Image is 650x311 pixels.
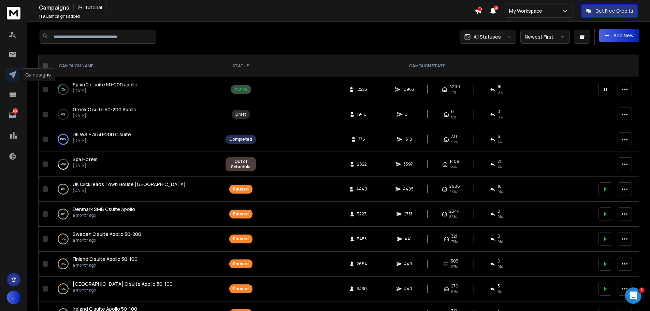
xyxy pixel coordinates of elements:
span: 16 [497,184,502,189]
span: 0% [451,114,456,120]
span: 731 [451,134,457,139]
span: 3223 [357,211,366,217]
span: 86 % [449,214,457,220]
th: STATUS [221,55,260,77]
span: 61 % [451,289,458,294]
td: 16%Finland C suite Apollo 50-100a month ago [51,252,221,277]
td: 100%DK WS + AI 50-200 C suite[DATE] [51,127,221,152]
span: 270 [451,283,458,289]
span: 1 % [497,289,502,294]
span: 3397 [403,161,413,167]
p: a month ago [73,287,173,293]
span: Spa Hotels [73,156,98,162]
span: 441 [405,236,411,242]
span: 10963 [402,87,414,92]
button: Add New [599,29,639,42]
td: 0%UK Click leads Town House [GEOGRAPHIC_DATA][DATE] [51,177,221,202]
div: Paused [233,261,249,267]
p: a month ago [73,238,141,243]
p: 100 % [60,136,66,143]
a: Denmark SMB Csuite Apollo [73,206,135,213]
td: 46%Spa Hotels[DATE] [51,152,221,177]
p: [DATE] [73,138,131,143]
div: Completed [229,137,252,142]
td: 0%Greek C suite 50-200 Apollo[DATE] [51,102,221,127]
span: 0 [497,258,500,264]
p: a month ago [73,263,138,268]
span: 0 % [497,239,503,244]
a: [GEOGRAPHIC_DATA] C suite Apollo 50-100 [73,281,173,287]
p: Campaigns added [39,14,80,19]
span: 3 [497,283,500,289]
span: 97 % [451,139,458,145]
a: Greek C suite 50-200 Apollo [73,106,136,113]
span: 449 [404,261,412,267]
span: 440 [404,286,412,292]
a: Spain 2 c suite 50-200 apollo [73,81,138,88]
span: 0 [497,109,500,114]
a: Finland C suite Apollo 50-100 [73,256,138,263]
p: 16 % [61,86,66,93]
a: 562 [6,108,19,122]
span: 321 [451,234,457,239]
span: 3455 [357,236,367,242]
a: DK WS + AI 50-200 C suite [73,131,131,138]
span: 73 % [451,239,458,244]
p: 0 % [61,111,65,118]
span: 2731 [404,211,412,217]
span: 16 [497,84,502,89]
span: 68 % [449,189,457,195]
th: CAMPAIGN STATS [260,55,594,77]
p: a month ago [73,213,135,218]
span: 3 [494,5,499,10]
span: 2684 [357,261,367,267]
span: 0 [497,234,500,239]
button: Get Free Credits [581,4,638,18]
div: Out of Schedule [229,159,252,170]
div: Campaigns [39,3,475,12]
div: Active [234,87,247,92]
span: 54 % [450,164,457,170]
span: 1 % [497,164,502,170]
span: 6 [497,134,500,139]
div: Draft [235,112,246,117]
span: 0 [451,109,454,114]
span: 44 % [449,89,456,95]
td: 12%Sweden C suite Apollo 50-200a month ago [51,227,221,252]
td: 12%[GEOGRAPHIC_DATA] C suite Apollo 50-100a month ago [51,277,221,301]
span: 4209 [449,84,460,89]
span: 67 % [451,264,458,269]
span: 1 % [497,139,502,145]
p: 16 % [61,260,66,267]
span: 2986 [449,184,460,189]
p: All Statuses [474,33,501,40]
span: 1409 [450,159,459,164]
span: 4405 [403,186,414,192]
td: 16%Spain 2 c suite 50-200 apollo[DATE] [51,77,221,102]
span: 0% [497,114,503,120]
p: [DATE] [73,113,136,118]
p: 12 % [61,236,66,242]
p: 0 % [61,186,65,193]
span: 0 % [497,264,503,269]
span: 3430 [357,286,367,292]
p: [DATE] [73,163,98,168]
span: Sweden C suite Apollo 50-200 [73,231,141,237]
th: CAMPAIGN NAME [51,55,221,77]
span: 0 [405,112,411,117]
span: DK WS + AI 50-200 C suite [73,131,131,138]
p: [DATE] [73,88,138,94]
button: J [7,291,20,304]
p: 0 % [61,211,65,217]
button: Newest First [520,30,570,44]
a: UK Click leads Town House [GEOGRAPHIC_DATA] [73,181,186,188]
span: 0 % [497,89,503,95]
iframe: Intercom live chat [625,287,641,304]
div: Paused [233,211,249,217]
